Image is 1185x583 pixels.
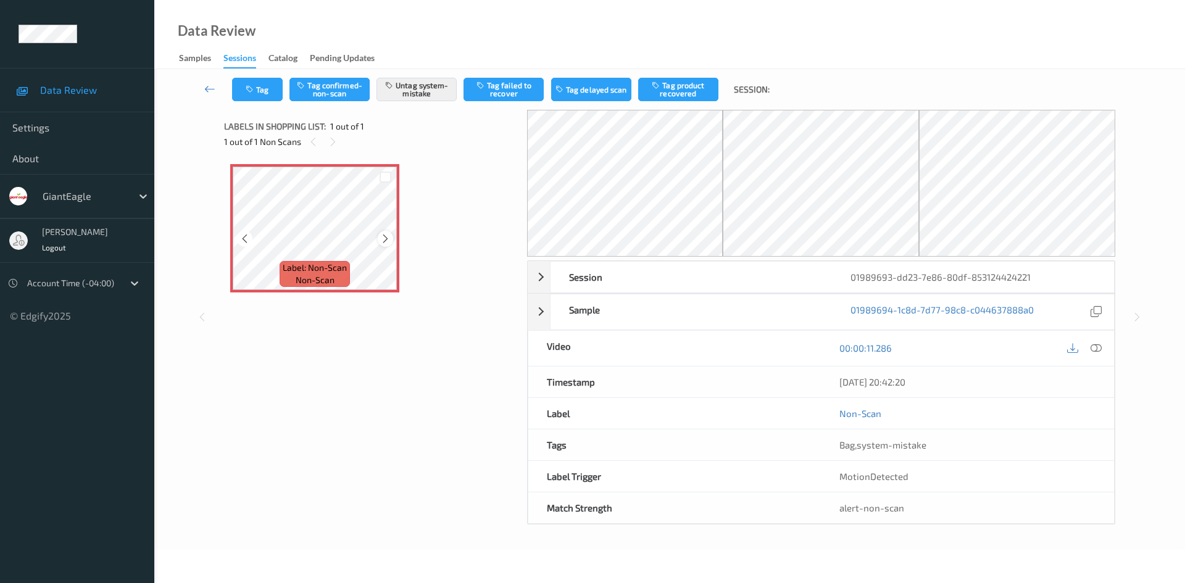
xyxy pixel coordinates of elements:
[528,461,821,492] div: Label Trigger
[839,439,926,450] span: ,
[223,52,256,68] div: Sessions
[832,262,1114,292] div: 01989693-dd23-7e86-80df-853124424221
[839,439,855,450] span: Bag
[528,261,1115,293] div: Session01989693-dd23-7e86-80df-853124424221
[179,52,211,67] div: Samples
[464,78,544,101] button: Tag failed to recover
[734,83,770,96] span: Session:
[310,52,375,67] div: Pending Updates
[528,294,1115,330] div: Sample01989694-1c8d-7d77-98c8-c044637888a0
[857,439,926,450] span: system-mistake
[289,78,370,101] button: Tag confirmed-non-scan
[839,376,1096,388] div: [DATE] 20:42:20
[528,366,821,397] div: Timestamp
[839,342,892,354] a: 00:00:11.286
[528,492,821,523] div: Match Strength
[821,461,1114,492] div: MotionDetected
[310,50,387,67] a: Pending Updates
[224,134,518,149] div: 1 out of 1 Non Scans
[850,304,1034,320] a: 01989694-1c8d-7d77-98c8-c044637888a0
[839,407,881,420] a: Non-Scan
[638,78,718,101] button: Tag product recovered
[330,120,364,133] span: 1 out of 1
[528,331,821,366] div: Video
[376,78,457,101] button: Untag system-mistake
[178,25,256,37] div: Data Review
[296,274,335,286] span: non-scan
[528,398,821,429] div: Label
[232,78,283,101] button: Tag
[224,120,326,133] span: Labels in shopping list:
[551,294,833,329] div: Sample
[268,52,297,67] div: Catalog
[268,50,310,67] a: Catalog
[551,262,833,292] div: Session
[528,429,821,460] div: Tags
[179,50,223,67] a: Samples
[839,502,1096,514] div: alert-non-scan
[223,50,268,68] a: Sessions
[283,262,347,274] span: Label: Non-Scan
[551,78,631,101] button: Tag delayed scan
